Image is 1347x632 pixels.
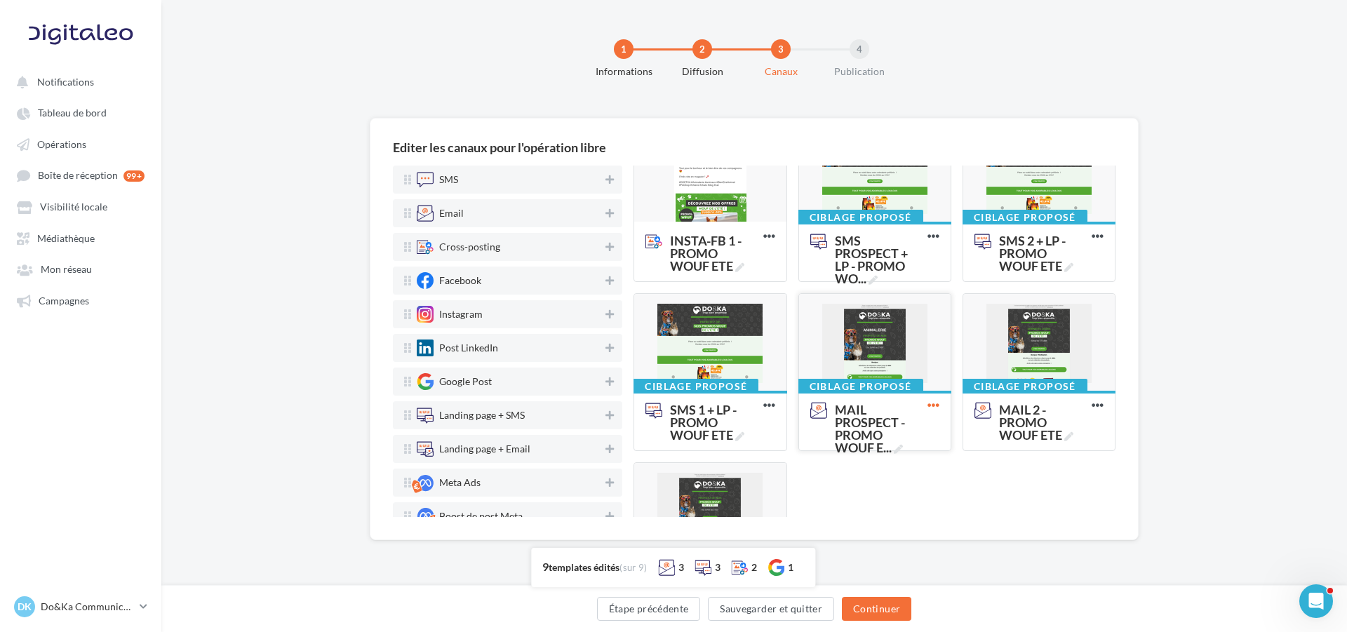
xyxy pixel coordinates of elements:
div: Editer les canaux pour l'opération libre [393,141,606,154]
div: Ciblage proposé [798,379,923,393]
span: Boîte de réception [38,170,118,182]
div: Ciblage proposé [634,379,758,393]
button: Étape précédente [597,597,701,621]
button: Continuer [842,597,911,621]
span: Médiathèque [37,232,95,244]
div: 3 [678,560,684,574]
div: Ciblage proposé [963,379,1087,393]
div: Facebook [439,276,481,285]
a: Opérations [8,131,153,156]
div: Canaux [736,65,826,79]
span: 9 [542,560,549,573]
div: SMS [439,175,458,184]
span: (sur 9) [619,562,647,573]
button: Sauvegarder et quitter [708,597,834,621]
div: Cross-posting [439,242,500,252]
iframe: Intercom live chat [1299,584,1333,618]
span: Notifications [37,76,94,88]
span: SMS 2 + LP - PROMO WOUF ETE [974,234,1092,250]
span: SMS PROSPECT + LP - PROMO WOUF ETE [810,234,927,250]
a: Boîte de réception 99+ [8,162,153,188]
a: Campagnes [8,288,153,313]
div: 1 [614,39,634,59]
div: Diffusion [657,65,747,79]
span: Visibilité locale [40,201,107,213]
div: 3 [715,560,721,574]
div: Ciblage proposé [798,210,923,224]
span: DK [18,600,32,614]
div: Instagram [439,309,483,319]
span: MAIL 2 - PROMO WOUF ETE [974,403,1092,419]
span: INSTA-FB 1 - PROMO WOUF ETE [645,234,763,250]
a: Visibilité locale [8,194,153,219]
span: INSTA-FB 1 - PROMO WOUF ETE [670,234,757,272]
span: templates édités [549,561,619,573]
button: Notifications [8,69,147,94]
span: Opérations [37,138,86,150]
div: Google Post [439,377,492,386]
div: Landing page + SMS [439,410,525,420]
div: Publication [815,65,904,79]
span: Tableau de bord [38,107,107,119]
div: Boost de post Meta [439,511,523,521]
div: Ciblage proposé [963,210,1087,224]
span: SMS PROSPECT + LP - PROMO WO [835,234,922,285]
div: 2 [751,560,757,574]
span: Mon réseau [41,264,92,276]
span: SMS 1 + LP - PROMO WOUF ETE [670,403,757,441]
div: 2 [692,39,712,59]
div: Meta Ads [439,478,481,488]
p: Do&Ka Communication [41,600,134,614]
a: DK Do&Ka Communication [11,593,150,620]
div: 4 [850,39,869,59]
div: 3 [771,39,791,59]
span: SMS 1 + LP - PROMO WOUF ETE [645,403,763,419]
a: Médiathèque [8,225,153,250]
div: 1 [788,560,793,574]
span: SMS 2 + LP - PROMO WOUF ETE [999,234,1086,272]
div: Email [439,208,464,218]
a: Mon réseau [8,256,153,281]
span: MAIL PROSPECT - PROMO WOUF E [835,403,922,454]
a: Tableau de bord [8,100,153,125]
div: Landing page + Email [439,444,530,454]
div: 99+ [123,170,145,182]
div: Post LinkedIn [439,343,498,353]
span: MAIL PROSPECT - PROMO WOUF ETE [810,403,927,419]
span: Campagnes [39,295,89,307]
div: Informations [579,65,669,79]
span: MAIL 2 - PROMO WOUF ETE [999,403,1086,441]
